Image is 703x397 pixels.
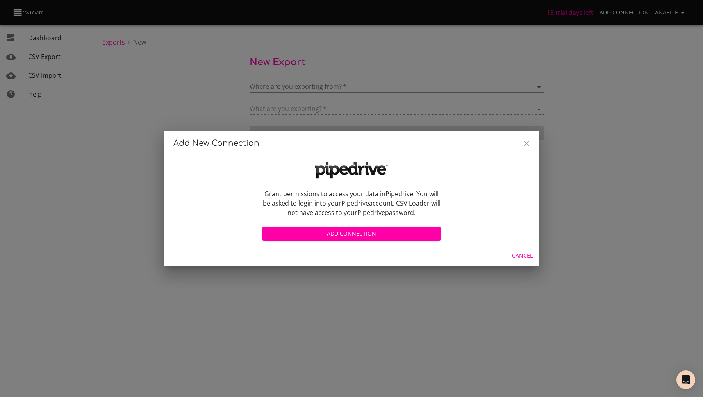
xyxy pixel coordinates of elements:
button: Add Connection [262,227,441,241]
button: Cancel [509,249,536,263]
div: Open Intercom Messenger [676,370,695,389]
h2: Add New Connection [173,137,530,150]
button: Close [517,134,536,153]
p: Grant permissions to access your data in Pipedrive . You will be asked to login into your Pipedri... [262,189,441,217]
span: Cancel [512,251,533,261]
span: Add Connection [269,229,434,239]
img: logo-x4-39b9a7149d7ad8aeb68e2e7287ff7c88.png [312,159,391,181]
